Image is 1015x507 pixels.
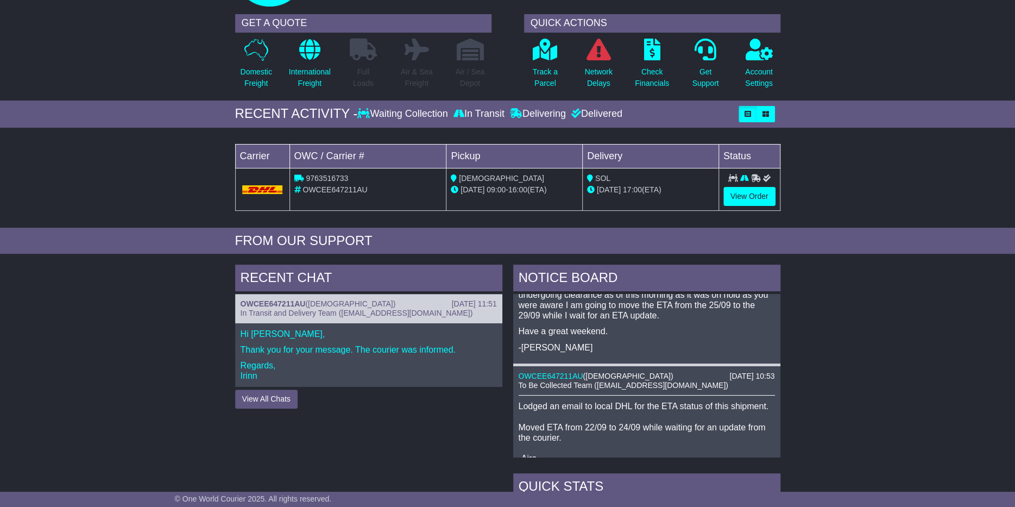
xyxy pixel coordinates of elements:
td: OWC / Carrier # [289,144,446,168]
div: In Transit [451,108,507,120]
div: FROM OUR SUPPORT [235,233,780,249]
td: Status [718,144,780,168]
p: Account Settings [745,66,773,89]
span: 09:00 [487,185,506,194]
a: Track aParcel [532,38,558,95]
div: Delivering [507,108,569,120]
div: RECENT ACTIVITY - [235,106,358,122]
a: DomesticFreight [239,38,272,95]
p: Network Delays [584,66,612,89]
p: Air & Sea Freight [401,66,433,89]
td: Carrier [235,144,289,168]
span: SOL [595,174,610,183]
span: 16:00 [508,185,527,194]
div: GET A QUOTE [235,14,491,33]
span: [DATE] [597,185,621,194]
p: Domestic Freight [240,66,272,89]
p: -[PERSON_NAME] [519,342,775,353]
a: OWCEE647211AU [241,299,306,308]
a: View Order [723,187,776,206]
span: [DEMOGRAPHIC_DATA] [585,372,671,380]
span: [DATE] [461,185,484,194]
span: [DEMOGRAPHIC_DATA] [459,174,544,183]
span: [DEMOGRAPHIC_DATA] [308,299,393,308]
span: In Transit and Delivery Team ([EMAIL_ADDRESS][DOMAIN_NAME]) [241,309,473,317]
div: Delivered [569,108,622,120]
p: Full Loads [350,66,377,89]
p: Check Financials [635,66,669,89]
a: CheckFinancials [634,38,670,95]
div: ( ) [241,299,497,309]
p: Get Support [692,66,718,89]
div: Waiting Collection [357,108,450,120]
a: OWCEE647211AU [519,372,583,380]
a: NetworkDelays [584,38,613,95]
div: ( ) [519,372,775,381]
div: NOTICE BOARD [513,265,780,294]
p: Have a great weekend. [519,326,775,336]
div: RECENT CHAT [235,265,502,294]
div: [DATE] 10:53 [729,372,774,381]
div: - (ETA) [451,184,578,196]
button: View All Chats [235,390,298,409]
a: AccountSettings [745,38,773,95]
div: [DATE] 11:51 [451,299,496,309]
p: Lodged an email to local DHL for the ETA status of this shipment. Moved ETA from 22/09 to 24/09 w... [519,401,775,464]
td: Pickup [446,144,583,168]
td: Delivery [582,144,718,168]
p: Thank you for your message. The courier was informed. [241,345,497,355]
p: Good morning [PERSON_NAME] this shipment is currently undergoing clearance as of this morning as ... [519,279,775,321]
p: Regards, Irinn [241,360,497,381]
span: © One World Courier 2025. All rights reserved. [175,495,332,503]
div: (ETA) [587,184,714,196]
span: 9763516733 [306,174,348,183]
a: GetSupport [691,38,719,95]
p: International Freight [289,66,331,89]
div: QUICK ACTIONS [524,14,780,33]
p: Track a Parcel [533,66,558,89]
img: DHL.png [242,185,283,194]
p: Hi [PERSON_NAME], [241,329,497,339]
div: Quick Stats [513,473,780,503]
span: To Be Collected Team ([EMAIL_ADDRESS][DOMAIN_NAME]) [519,381,728,390]
a: InternationalFreight [288,38,331,95]
span: 17:00 [623,185,642,194]
p: Air / Sea Depot [456,66,485,89]
span: OWCEE647211AU [302,185,367,194]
